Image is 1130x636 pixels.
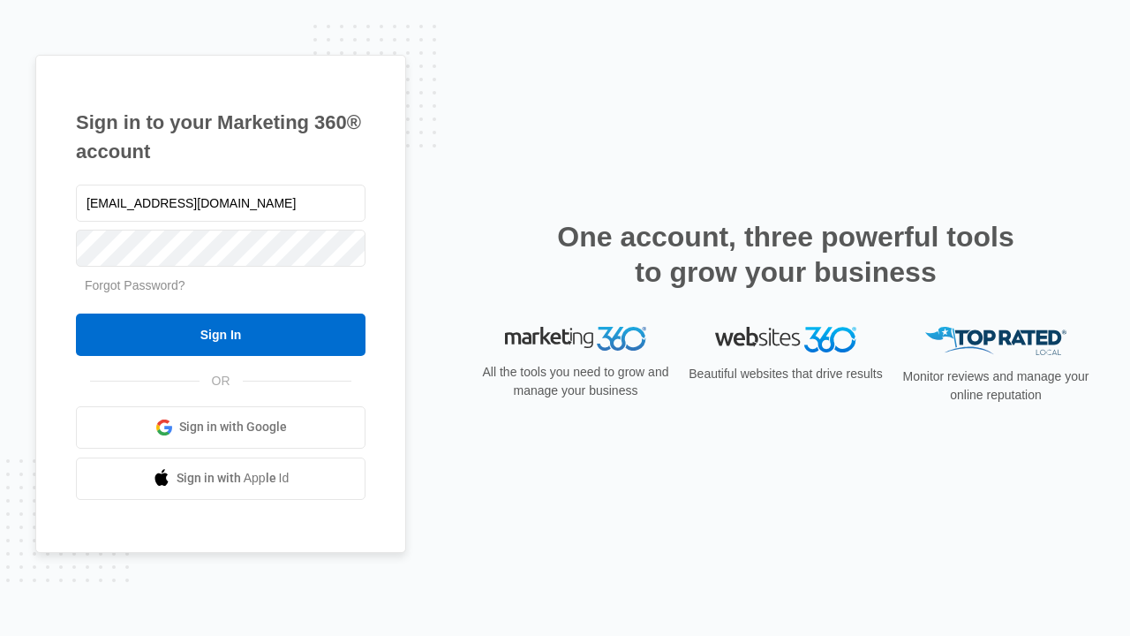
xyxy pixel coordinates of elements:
[715,327,856,352] img: Websites 360
[505,327,646,352] img: Marketing 360
[200,372,243,390] span: OR
[925,327,1066,356] img: Top Rated Local
[177,469,290,488] span: Sign in with Apple Id
[179,418,287,436] span: Sign in with Google
[76,406,365,449] a: Sign in with Google
[76,314,365,356] input: Sign In
[552,219,1020,290] h2: One account, three powerful tools to grow your business
[477,363,674,400] p: All the tools you need to grow and manage your business
[76,458,365,500] a: Sign in with Apple Id
[687,365,885,383] p: Beautiful websites that drive results
[897,367,1095,405] p: Monitor reviews and manage your online reputation
[85,278,185,292] a: Forgot Password?
[76,185,365,222] input: Email
[76,108,365,166] h1: Sign in to your Marketing 360® account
